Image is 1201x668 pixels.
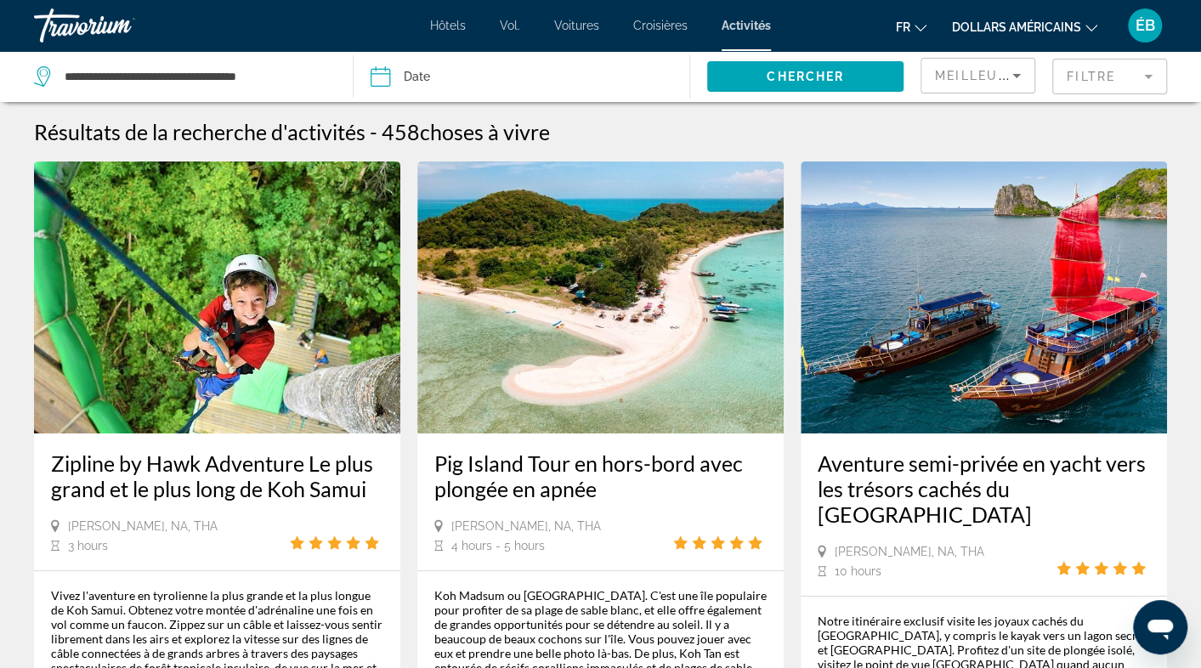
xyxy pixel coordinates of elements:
button: Filter [1052,58,1167,95]
button: Changer de devise [952,14,1097,39]
button: Chercher [707,61,904,92]
img: de.jpg [801,161,1167,433]
a: Travorium [34,3,204,48]
button: Menu utilisateur [1123,8,1167,43]
h2: 458 [382,119,550,144]
a: Zipline by Hawk Adventure Le plus grand et le plus long de Koh Samui [51,450,383,501]
font: fr [896,20,910,34]
span: Chercher [767,70,844,83]
span: [PERSON_NAME], NA, THA [68,519,218,533]
a: Aventure semi-privée en yacht vers les trésors cachés du [GEOGRAPHIC_DATA] [818,450,1150,527]
button: Date [371,51,689,102]
span: choses à vivre [420,119,550,144]
span: 10 hours [835,564,881,578]
h1: Résultats de la recherche d'activités [34,119,365,144]
span: [PERSON_NAME], NA, THA [835,545,984,558]
span: - [370,119,377,144]
a: Activités [722,19,771,32]
span: Meilleures ventes [935,69,1088,82]
img: 00.jpg [417,161,784,433]
font: dollars américains [952,20,1081,34]
button: Changer de langue [896,14,926,39]
mat-select: Sort by [935,65,1021,86]
a: Vol. [500,19,520,32]
a: Croisières [633,19,688,32]
span: 3 hours [68,539,108,552]
font: ÉB [1136,16,1155,34]
span: 4 hours - 5 hours [451,539,545,552]
img: 36.jpg [34,161,400,433]
a: Voitures [554,19,599,32]
a: Pig Island Tour en hors-bord avec plongée en apnée [434,450,767,501]
a: Hôtels [430,19,466,32]
span: [PERSON_NAME], NA, THA [451,519,601,533]
iframe: Bouton de lancement de la fenêtre de messagerie [1133,600,1187,654]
